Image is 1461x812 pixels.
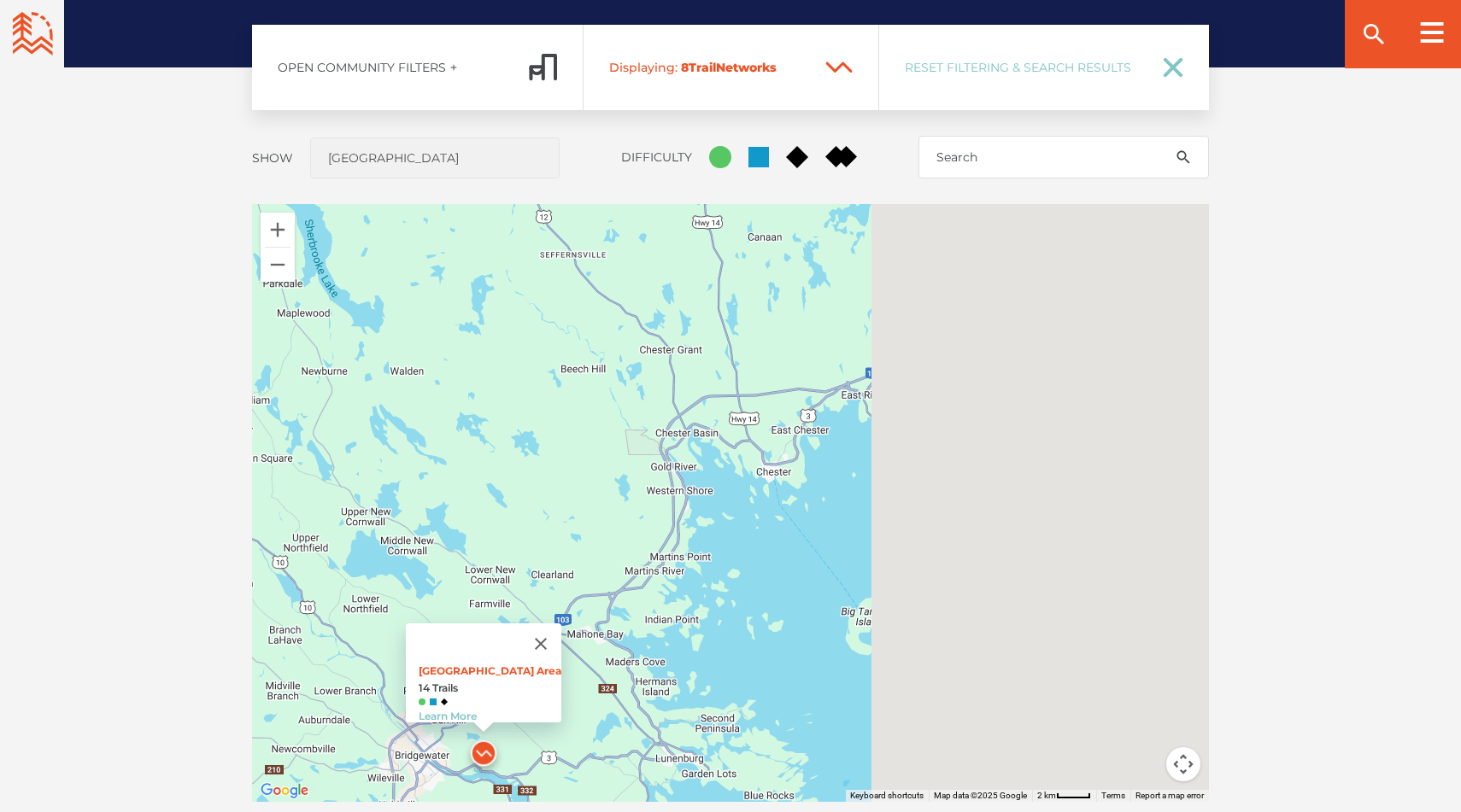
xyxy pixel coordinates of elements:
[918,136,1209,178] input: Search
[621,149,692,165] label: Difficulty
[419,681,561,694] strong: 14 Trails
[261,213,295,247] button: Zoom in
[1135,791,1204,800] a: Report a map error
[716,60,770,75] span: Network
[681,60,689,75] span: 8
[609,60,811,75] span: Trail
[1037,791,1056,800] span: 2 km
[770,60,777,75] span: s
[419,710,477,722] a: Learn More
[850,790,924,802] button: Keyboard shortcuts
[261,248,295,282] button: Zoom out
[441,698,448,705] img: Black Diamond
[256,780,313,802] a: Open this area in Google Maps (opens a new window)
[879,25,1209,110] a: Reset Filtering & Search Results
[430,698,437,705] img: Blue Square
[419,698,425,705] img: Green Circle
[1166,747,1200,781] button: Map camera controls
[252,150,293,166] label: Show
[448,61,460,73] ion-icon: add
[520,623,561,664] button: Close
[1175,149,1192,166] ion-icon: search
[1360,20,1388,48] ion-icon: search
[256,780,313,802] img: Google
[419,664,561,677] a: [GEOGRAPHIC_DATA] Area
[905,60,1141,75] span: Reset Filtering & Search Results
[278,60,446,75] span: Open Community Filters
[609,60,678,75] span: Displaying:
[934,791,1027,800] span: Map data ©2025 Google
[1158,136,1209,178] button: search
[252,25,583,110] a: Open Community Filtersadd
[1032,790,1096,802] button: Map Scale: 2 km per 37 pixels
[1101,791,1125,800] a: Terms (opens in new tab)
